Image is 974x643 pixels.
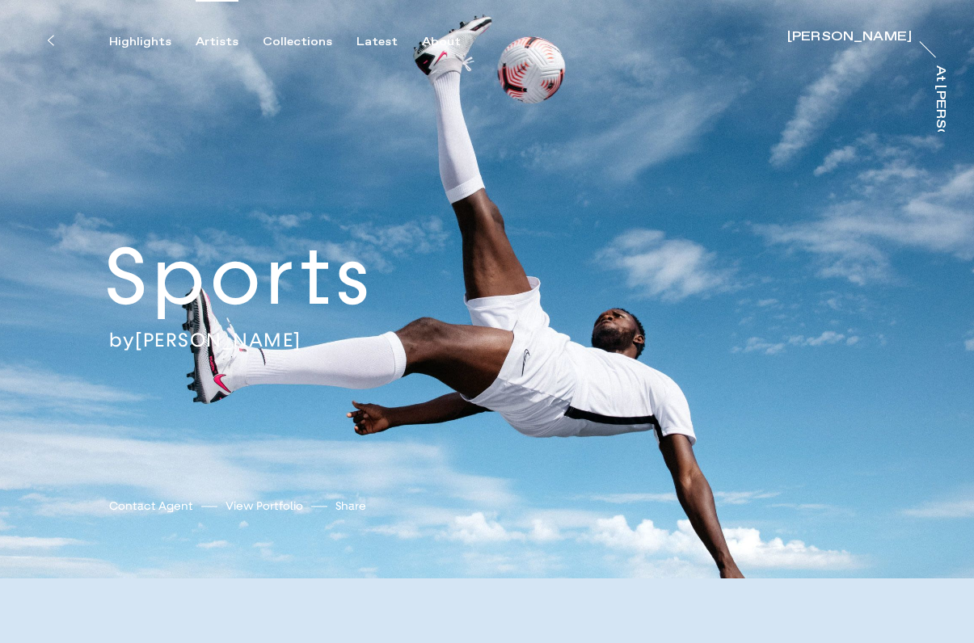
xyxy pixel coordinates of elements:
button: Latest [356,35,422,49]
a: View Portfolio [226,498,303,515]
button: Artists [196,35,263,49]
button: Collections [263,35,356,49]
a: [PERSON_NAME] [135,328,301,352]
h2: Sports [104,227,484,328]
button: About [422,35,485,49]
div: Collections [263,35,332,49]
button: Highlights [109,35,196,49]
div: Highlights [109,35,171,49]
div: Artists [196,35,238,49]
a: At [PERSON_NAME] [930,65,947,132]
div: About [422,35,461,49]
a: Contact Agent [109,498,193,515]
button: Share [335,495,366,517]
div: At [PERSON_NAME] [934,65,947,210]
a: [PERSON_NAME] [787,31,912,47]
span: by [109,328,135,352]
div: Latest [356,35,398,49]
